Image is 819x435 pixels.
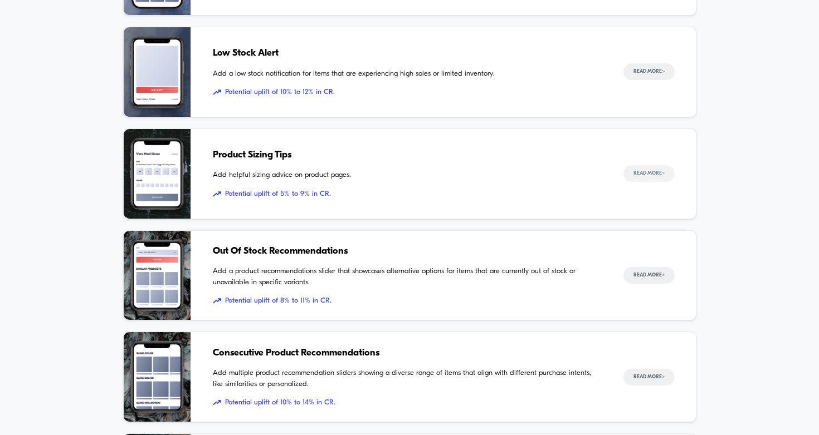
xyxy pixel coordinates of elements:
[213,397,601,408] span: Potential uplift of 10% to 14% in CR.
[213,148,601,162] span: Product Sizing Tips
[124,332,191,422] img: Add multiple product recommendation sliders showing a diverse range of items that align with diff...
[623,165,675,182] button: Read More>
[623,63,675,80] button: Read More>
[213,87,601,98] span: Potential uplift of 10% to 12% in CR.
[124,231,191,320] img: Add a product recommendations slider that showcases alternative options for items that are curren...
[623,267,675,284] button: Read More>
[124,129,191,219] img: Add helpful sizing advice on product pages.
[213,68,601,80] span: Add a low stock notification for items that are experiencing high sales or limited inventory.
[213,170,601,181] span: Add helpful sizing advice on product pages.
[213,46,601,61] span: Low Stock Alert
[124,27,191,117] img: Add a low stock notification for items that are experiencing high sales or limited inventory.
[213,368,601,389] span: Add multiple product recommendation sliders showing a diverse range of items that align with diff...
[213,244,601,259] span: Out Of Stock Recommendations
[213,295,601,307] span: Potential uplift of 8% to 11% in CR.
[623,369,675,385] button: Read More>
[213,266,601,288] span: Add a product recommendations slider that showcases alternative options for items that are curren...
[213,189,601,200] span: Potential uplift of 5% to 9% in CR.
[213,346,601,360] span: Consecutive Product Recommendations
